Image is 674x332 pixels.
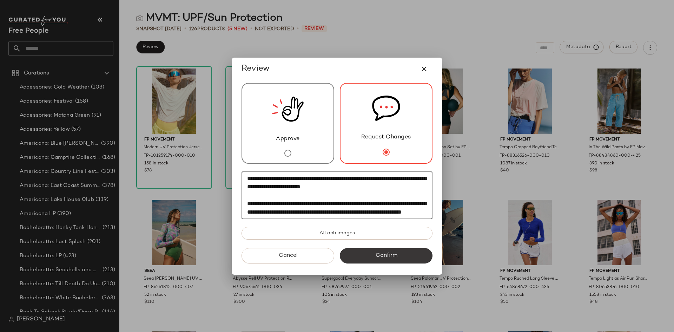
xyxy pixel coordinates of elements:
[340,248,432,263] button: Confirm
[375,252,397,259] span: Confirm
[361,133,411,142] span: Request Changes
[272,84,304,135] img: review_new_snapshot.RGmwQ69l.svg
[242,227,432,240] button: Attach images
[276,135,300,143] span: Approve
[319,230,355,236] span: Attach images
[242,63,270,74] span: Review
[372,84,400,133] img: svg%3e
[278,252,297,259] span: Cancel
[242,248,334,263] button: Cancel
